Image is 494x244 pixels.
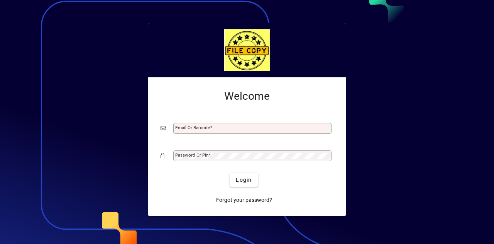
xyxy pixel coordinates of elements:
[216,196,272,204] span: Forgot your password?
[236,176,252,184] span: Login
[175,152,208,158] mat-label: Password or Pin
[230,173,258,187] button: Login
[161,90,333,103] h2: Welcome
[213,193,275,207] a: Forgot your password?
[175,125,210,130] mat-label: Email or Barcode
